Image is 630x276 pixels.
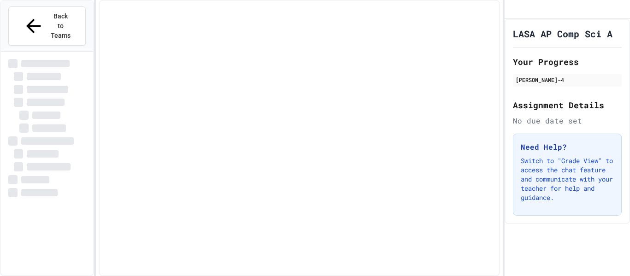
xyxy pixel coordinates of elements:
div: No due date set [513,115,622,126]
h2: Assignment Details [513,99,622,112]
span: Back to Teams [50,12,71,41]
div: [PERSON_NAME]-4 [516,76,619,84]
h3: Need Help? [521,141,614,153]
h2: Your Progress [513,55,622,68]
h1: LASA AP Comp Sci A [513,27,612,40]
p: Switch to "Grade View" to access the chat feature and communicate with your teacher for help and ... [521,156,614,202]
button: Back to Teams [8,6,86,46]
